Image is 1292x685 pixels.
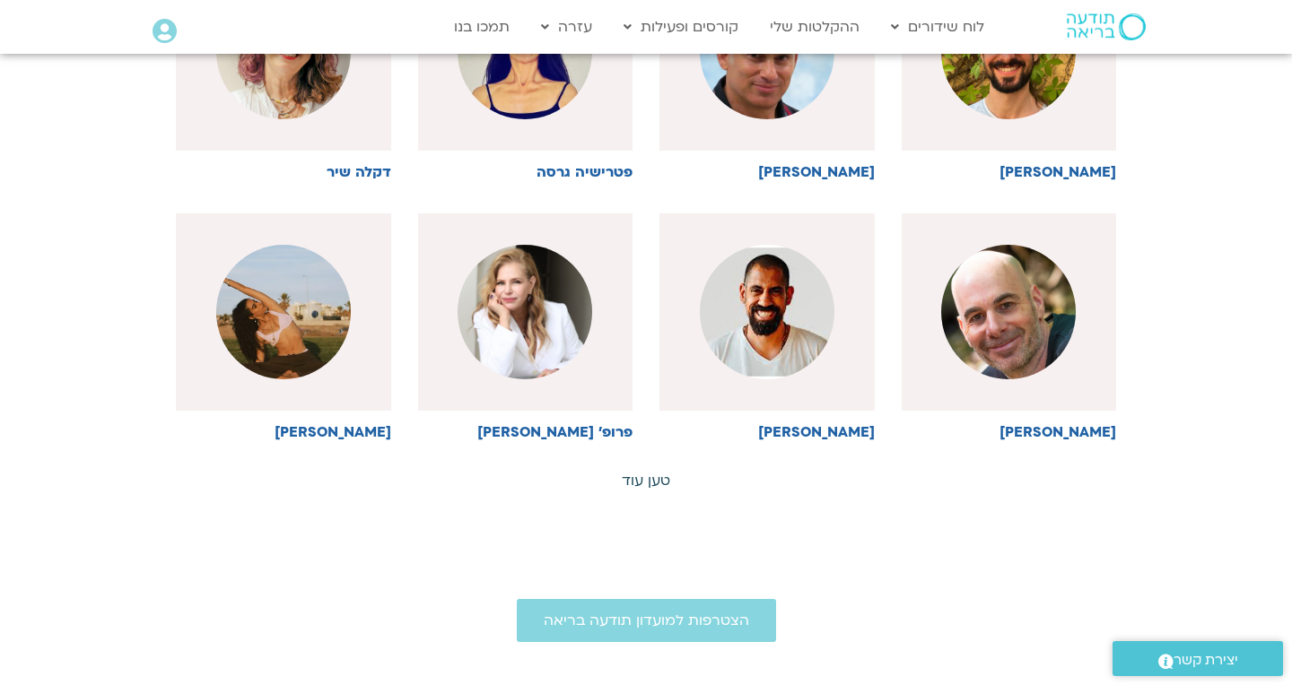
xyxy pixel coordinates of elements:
[458,245,592,379] img: %D7%A4%D7%A8%D7%95%D7%A4-%D7%AA%D7%9E%D7%A8-%D7%A1%D7%A4%D7%A8%D7%90.jpeg
[216,245,351,379] img: WhatsApp-Image-2025-06-20-at-15.00.59.jpeg
[445,10,519,44] a: תמכו בנו
[544,612,749,629] span: הצטרפות למועדון תודעה בריאה
[902,213,1117,440] a: [PERSON_NAME]
[882,10,993,44] a: לוח שידורים
[1174,648,1238,672] span: יצירת קשר
[700,245,834,379] img: %D7%93%D7%A8%D7%95%D7%A8-%D7%A8%D7%93%D7%94.jpeg
[418,164,633,180] h6: פטרישיה גרסה
[532,10,601,44] a: עזרה
[176,164,391,180] h6: דקלה שיר
[902,424,1117,440] h6: [PERSON_NAME]
[517,599,776,642] a: הצטרפות למועדון תודעה בריאה
[1067,13,1146,40] img: תודעה בריאה
[622,471,670,490] a: טען עוד
[761,10,869,44] a: ההקלטות שלי
[1113,641,1283,676] a: יצירת קשר
[659,424,875,440] h6: [PERSON_NAME]
[418,424,633,440] h6: פרופ' [PERSON_NAME]
[941,245,1076,379] img: %D7%90%D7%A8%D7%99%D7%90%D7%9C-%D7%9E%D7%99%D7%A8%D7%95%D7%96.jpg
[176,213,391,440] a: [PERSON_NAME]
[659,213,875,440] a: [PERSON_NAME]
[659,164,875,180] h6: [PERSON_NAME]
[176,424,391,440] h6: [PERSON_NAME]
[615,10,747,44] a: קורסים ופעילות
[902,164,1117,180] h6: [PERSON_NAME]
[418,213,633,440] a: פרופ' [PERSON_NAME]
